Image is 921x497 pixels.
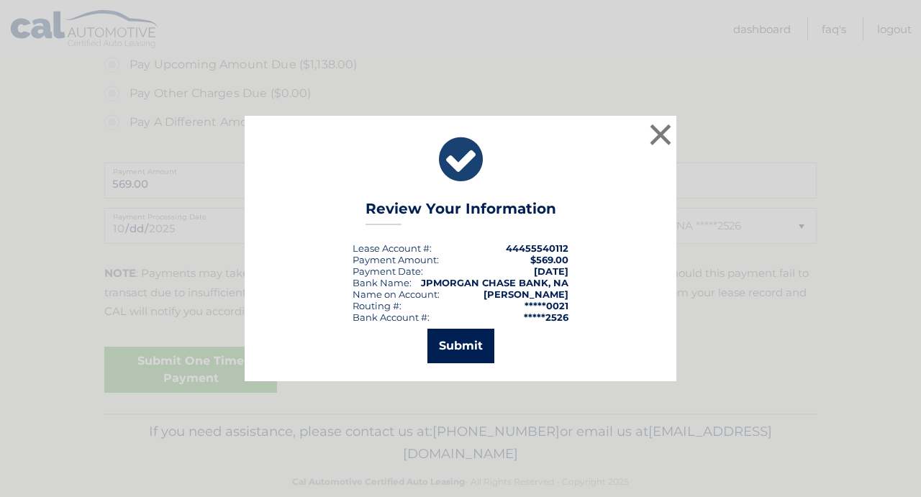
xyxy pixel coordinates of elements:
h3: Review Your Information [366,200,556,225]
span: $569.00 [530,254,568,265]
button: Submit [427,329,494,363]
strong: JPMORGAN CHASE BANK, NA [421,277,568,288]
span: [DATE] [534,265,568,277]
span: Payment Date [353,265,421,277]
div: Name on Account: [353,288,440,300]
strong: [PERSON_NAME] [484,288,568,300]
div: Bank Name: [353,277,412,288]
div: Routing #: [353,300,401,311]
strong: 44455540112 [506,242,568,254]
div: : [353,265,423,277]
div: Bank Account #: [353,311,430,323]
button: × [646,120,675,149]
div: Lease Account #: [353,242,432,254]
div: Payment Amount: [353,254,439,265]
